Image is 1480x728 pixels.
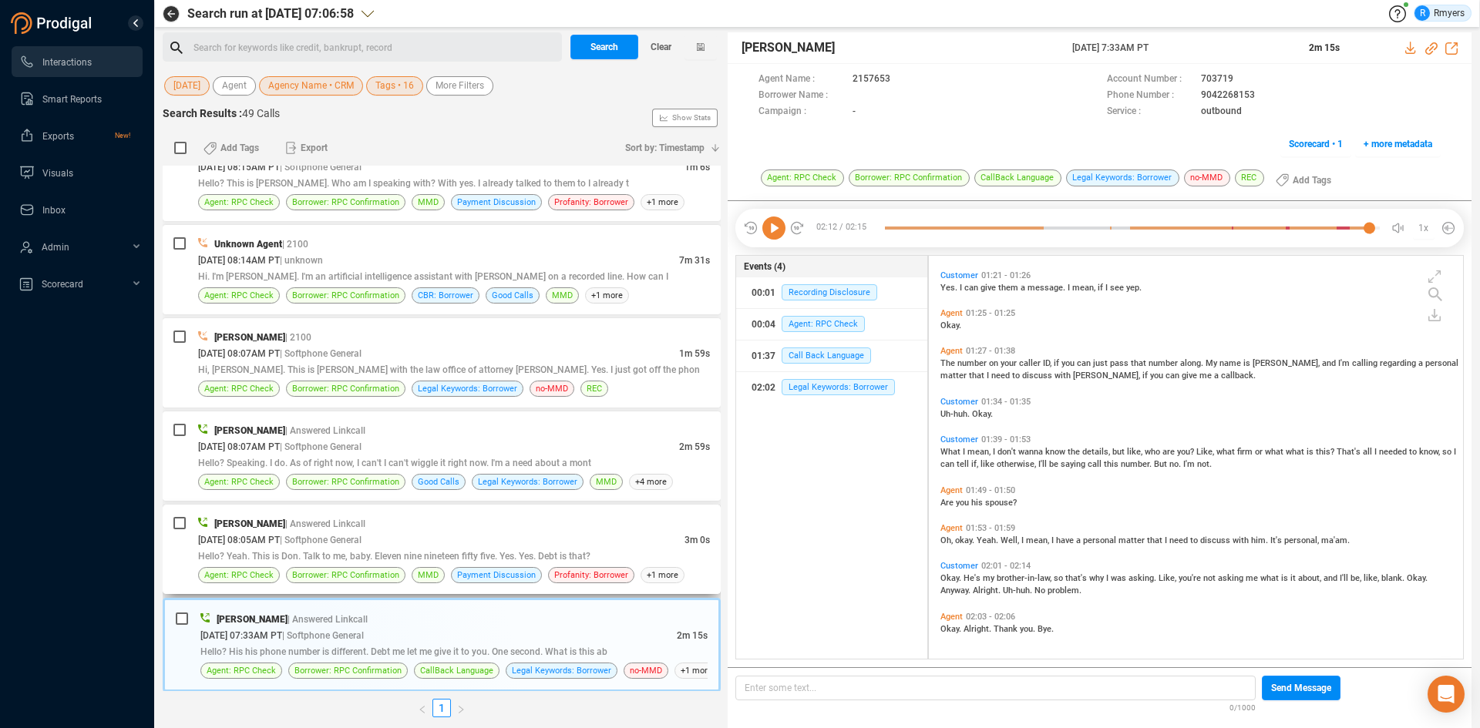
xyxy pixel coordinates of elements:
span: No [1034,585,1048,595]
span: 1x [1418,216,1428,240]
div: Unknown Agent| 2100[DATE] 08:14AM PT| unknown7m 31sHi. I'm [PERSON_NAME]. I'm an artificial intel... [163,225,721,314]
span: brother-in-law, [997,573,1054,583]
span: with [1054,371,1073,381]
span: Payment Discussion [457,568,536,582]
span: [PERSON_NAME] [214,332,285,343]
span: I [1021,535,1026,545]
span: Payment Discussion [457,195,536,210]
span: with [1233,535,1251,545]
span: +1 more [674,663,718,679]
span: Smart Reports [42,94,102,105]
button: 02:02Legal Keywords: Borrower [736,372,928,403]
span: Like, [1196,447,1216,457]
span: callback. [1221,371,1256,381]
span: [PERSON_NAME], [1073,371,1142,381]
span: need [1169,535,1190,545]
span: 7m 31s [679,255,710,266]
span: What [940,447,963,457]
span: Tags • 16 [375,76,414,96]
div: grid [937,260,1462,657]
span: is [1281,573,1290,583]
span: Borrower: RPC Confirmation [292,195,399,210]
span: I [963,447,967,457]
span: like, [1364,573,1381,583]
span: I'll [1340,573,1350,583]
span: But [1154,459,1169,469]
span: Recording Disclosure [782,284,877,300]
button: Clear [638,35,684,59]
span: Okay. [940,573,964,583]
span: Legal Keywords: Borrower [512,663,611,678]
li: Inbox [12,194,143,225]
span: number [1149,358,1180,368]
span: I [1165,535,1169,545]
span: Hello? This is [PERSON_NAME]. Who am I speaking with? With yes. I already talked to them to I alr... [198,178,629,189]
span: I [1105,283,1110,293]
span: about, [1298,573,1324,583]
span: Like, [1159,573,1179,583]
li: Interactions [12,46,143,77]
span: not. [1197,459,1212,469]
span: Exports [42,131,74,142]
span: Agent: RPC Check [207,663,276,678]
button: Agent [213,76,256,96]
span: them [998,283,1021,293]
span: discuss [1200,535,1233,545]
span: Hello? Speaking. I do. As of right now, I can't I can't wiggle it right now. I'm a need about a mont [198,458,591,468]
span: that [1147,535,1165,545]
span: MMD [418,568,439,582]
span: Call Back Language [782,347,871,364]
span: Scorecard • 1 [1289,132,1343,156]
span: message. [1028,283,1068,293]
span: name [1219,358,1243,368]
span: Okay. [1407,573,1428,583]
span: Interactions [42,57,92,68]
span: you. [1020,624,1038,634]
a: Inbox [19,194,130,225]
span: MMD [418,195,439,210]
span: what [1265,447,1286,457]
span: Show Stats [672,25,711,210]
span: don't [997,447,1018,457]
span: along. [1180,358,1206,368]
span: needed [1379,447,1409,457]
button: Export [276,136,337,160]
span: Export [301,136,328,160]
span: it [1290,573,1298,583]
span: Hi, [PERSON_NAME]. This is [PERSON_NAME] with the law office of attorney [PERSON_NAME]. Yes. I ju... [198,364,700,375]
span: are [1162,447,1177,457]
span: Good Calls [492,288,533,303]
span: I'm [1183,459,1197,469]
span: you [1061,358,1077,368]
span: you [1150,371,1165,381]
button: Search [570,35,638,59]
span: Add Tags [220,136,259,160]
span: I [1454,447,1456,457]
span: you're [1179,573,1203,583]
a: Visuals [19,157,130,188]
span: + more metadata [1364,132,1432,156]
span: is [1307,447,1316,457]
span: who [1145,447,1162,457]
span: He's [964,573,983,583]
span: can [940,459,957,469]
span: | 2100 [285,332,311,343]
li: Smart Reports [12,83,143,114]
span: I [960,283,964,293]
li: Visuals [12,157,143,188]
span: Anyway. [940,585,973,595]
span: Agent: RPC Check [204,195,274,210]
button: Scorecard • 1 [1280,132,1351,156]
span: and [1324,573,1340,583]
span: Borrower: RPC Confirmation [292,568,399,582]
a: Smart Reports [19,83,130,114]
span: problem. [1048,585,1081,595]
span: blank. [1381,573,1407,583]
span: | unknown [280,255,323,266]
span: Okay. [940,624,964,634]
span: [DATE] 08:07AM PT [198,348,280,359]
span: MMD [596,475,617,489]
span: a [1021,283,1028,293]
span: Yes. [940,283,960,293]
span: Agent: RPC Check [204,568,274,582]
